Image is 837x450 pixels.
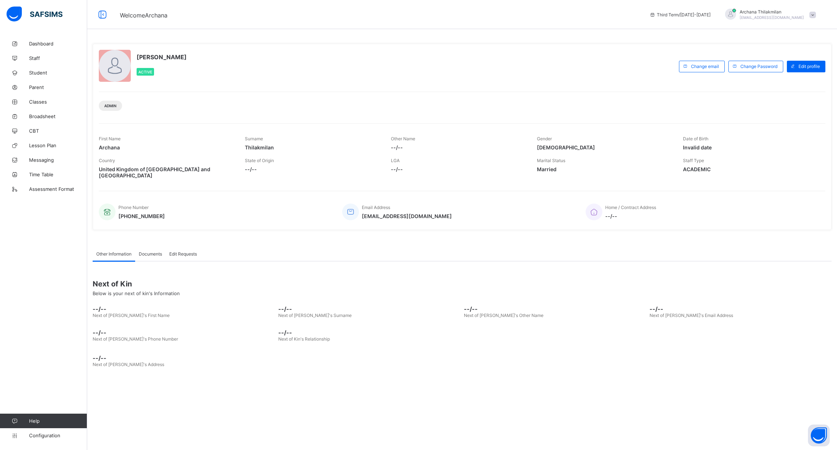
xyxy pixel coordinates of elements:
[96,251,132,257] span: Other Information
[278,305,460,313] span: --/--
[278,313,352,318] span: Next of [PERSON_NAME]'s Surname
[29,142,87,148] span: Lesson Plan
[245,166,380,172] span: --/--
[740,9,804,15] span: Archana Thilakmilan
[120,12,167,19] span: Welcome Archana
[29,99,87,105] span: Classes
[29,41,87,47] span: Dashboard
[93,290,180,296] span: Below is your next of kin's Information
[138,70,152,74] span: Active
[29,172,87,177] span: Time Table
[683,158,704,163] span: Staff Type
[93,305,275,313] span: --/--
[139,251,162,257] span: Documents
[683,144,818,150] span: Invalid date
[29,70,87,76] span: Student
[29,128,87,134] span: CBT
[464,305,646,313] span: --/--
[808,425,830,446] button: Open asap
[650,305,832,313] span: --/--
[683,136,708,141] span: Date of Birth
[391,136,415,141] span: Other Name
[245,144,380,150] span: Thilakmilan
[118,213,165,219] span: [PHONE_NUMBER]
[362,205,390,210] span: Email Address
[169,251,197,257] span: Edit Requests
[29,113,87,119] span: Broadsheet
[93,362,164,367] span: Next of [PERSON_NAME]'s Address
[798,64,820,69] span: Edit profile
[93,336,178,342] span: Next of [PERSON_NAME]'s Phone Number
[93,329,275,336] span: --/--
[278,336,330,342] span: Next of Kin's Relationship
[29,157,87,163] span: Messaging
[683,166,818,172] span: ACADEMIC
[99,158,115,163] span: Country
[99,144,234,150] span: Archana
[691,64,719,69] span: Change email
[605,205,656,210] span: Home / Contract Address
[391,158,400,163] span: LGA
[29,433,87,438] span: Configuration
[118,205,149,210] span: Phone Number
[605,213,656,219] span: --/--
[718,9,820,21] div: ArchanaThilakmilan
[362,213,452,219] span: [EMAIL_ADDRESS][DOMAIN_NAME]
[99,136,121,141] span: First Name
[104,104,117,108] span: Admin
[7,7,62,22] img: safsims
[740,64,777,69] span: Change Password
[537,166,672,172] span: Married
[391,166,526,172] span: --/--
[93,354,832,362] span: --/--
[464,313,543,318] span: Next of [PERSON_NAME]'s Other Name
[93,313,170,318] span: Next of [PERSON_NAME]'s First Name
[650,12,711,17] span: session/term information
[537,144,672,150] span: [DEMOGRAPHIC_DATA]
[29,418,87,424] span: Help
[93,280,832,288] span: Next of Kin
[245,136,263,141] span: Surname
[29,55,87,61] span: Staff
[740,15,804,20] span: [EMAIL_ADDRESS][DOMAIN_NAME]
[245,158,274,163] span: State of Origin
[29,84,87,90] span: Parent
[391,144,526,150] span: --/--
[99,166,234,178] span: United Kingdom of [GEOGRAPHIC_DATA] and [GEOGRAPHIC_DATA]
[278,329,460,336] span: --/--
[537,158,565,163] span: Marital Status
[29,186,87,192] span: Assessment Format
[650,313,733,318] span: Next of [PERSON_NAME]'s Email Address
[137,53,187,61] span: [PERSON_NAME]
[537,136,552,141] span: Gender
